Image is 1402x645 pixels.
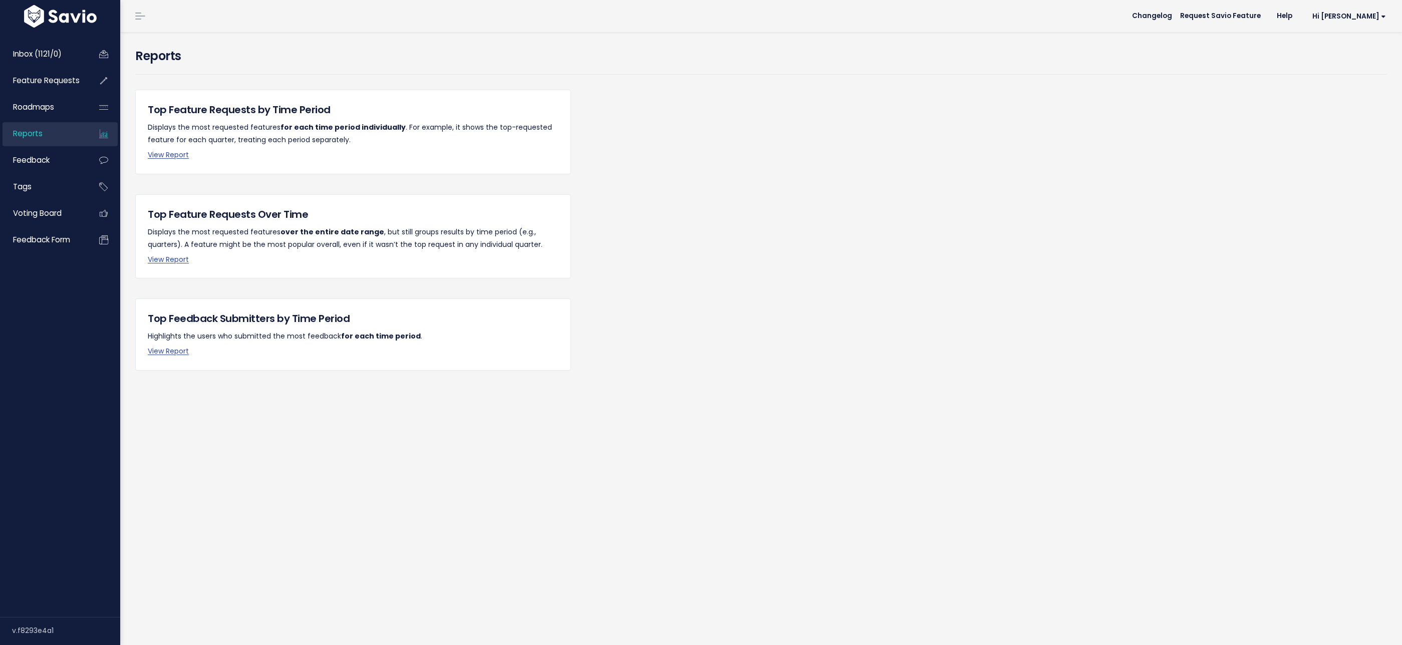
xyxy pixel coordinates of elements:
[148,207,558,222] h5: Top Feature Requests Over Time
[3,175,83,198] a: Tags
[1300,9,1394,24] a: Hi [PERSON_NAME]
[1312,13,1386,20] span: Hi [PERSON_NAME]
[3,228,83,251] a: Feedback form
[281,122,406,132] strong: for each time period individually
[13,181,32,192] span: Tags
[135,47,1387,65] h4: Reports
[13,208,62,218] span: Voting Board
[3,96,83,119] a: Roadmaps
[12,617,120,643] div: v.f8293e4a1
[13,234,70,245] span: Feedback form
[148,346,189,356] a: View Report
[3,43,83,66] a: Inbox (1121/0)
[341,331,421,341] strong: for each time period
[13,75,80,86] span: Feature Requests
[13,49,62,59] span: Inbox (1121/0)
[148,330,558,343] p: Highlights the users who submitted the most feedback .
[22,5,99,28] img: logo-white.9d6f32f41409.svg
[3,69,83,92] a: Feature Requests
[148,226,558,251] p: Displays the most requested features , but still groups results by time period (e.g., quarters). ...
[1172,9,1269,24] a: Request Savio Feature
[3,149,83,172] a: Feedback
[13,128,43,139] span: Reports
[148,121,558,146] p: Displays the most requested features . For example, it shows the top-requested feature for each q...
[3,122,83,145] a: Reports
[148,102,558,117] h5: Top Feature Requests by Time Period
[1269,9,1300,24] a: Help
[148,254,189,264] a: View Report
[1132,13,1172,20] span: Changelog
[148,311,558,326] h5: Top Feedback Submitters by Time Period
[281,227,384,237] strong: over the entire date range
[3,202,83,225] a: Voting Board
[148,150,189,160] a: View Report
[13,155,50,165] span: Feedback
[13,102,54,112] span: Roadmaps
